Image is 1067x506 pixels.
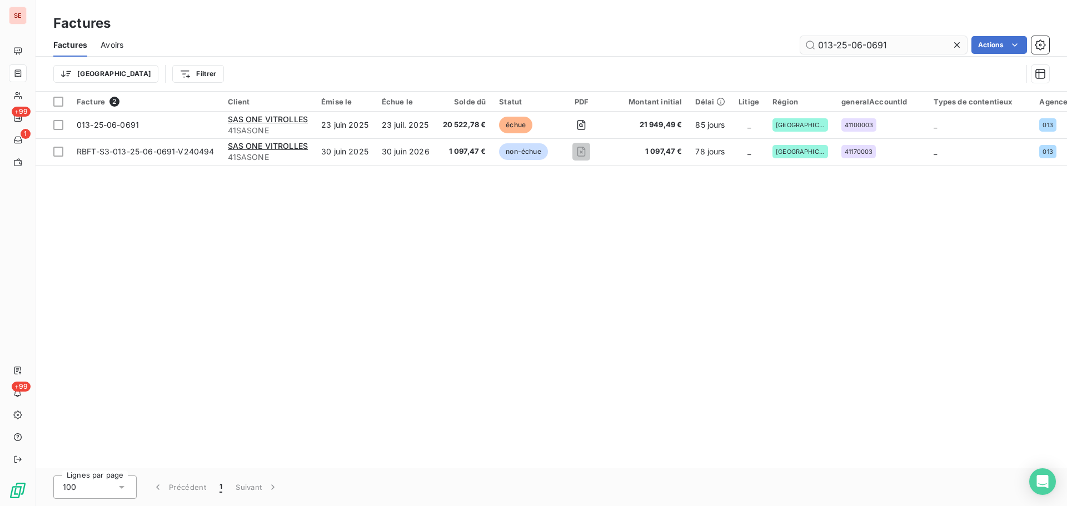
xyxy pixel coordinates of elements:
[561,97,602,106] div: PDF
[109,97,119,107] span: 2
[971,36,1027,54] button: Actions
[772,97,828,106] div: Région
[845,148,872,155] span: 41170003
[321,97,368,106] div: Émise le
[375,138,436,165] td: 30 juin 2026
[615,146,682,157] span: 1 097,47 €
[63,482,76,493] span: 100
[12,382,31,392] span: +99
[747,147,751,156] span: _
[228,141,308,151] span: SAS ONE VITROLLES
[443,97,486,106] div: Solde dû
[615,97,682,106] div: Montant initial
[1043,148,1053,155] span: 013
[382,97,430,106] div: Échue le
[841,97,920,106] div: generalAccountId
[220,482,222,493] span: 1
[615,119,682,131] span: 21 949,49 €
[228,97,308,106] div: Client
[845,122,873,128] span: 41100003
[689,112,732,138] td: 85 jours
[315,138,375,165] td: 30 juin 2025
[934,97,1026,106] div: Types de contentieux
[101,39,123,51] span: Avoirs
[228,152,308,163] span: 41SASONE
[747,120,751,129] span: _
[12,107,31,117] span: +99
[53,65,158,83] button: [GEOGRAPHIC_DATA]
[934,120,937,129] span: _
[213,475,229,499] button: 1
[776,148,825,155] span: [GEOGRAPHIC_DATA]
[228,125,308,136] span: 41SASONE
[228,114,308,124] span: SAS ONE VITROLLES
[776,122,825,128] span: [GEOGRAPHIC_DATA]
[689,138,732,165] td: 78 jours
[695,97,725,106] div: Délai
[800,36,967,54] input: Rechercher
[53,39,87,51] span: Factures
[146,475,213,499] button: Précédent
[1043,122,1053,128] span: 013
[443,146,486,157] span: 1 097,47 €
[77,97,105,106] span: Facture
[77,147,215,156] span: RBFT-S3-013-25-06-0691-V240494
[739,97,759,106] div: Litige
[443,119,486,131] span: 20 522,78 €
[499,97,547,106] div: Statut
[229,475,285,499] button: Suivant
[9,7,27,24] div: SE
[315,112,375,138] td: 23 juin 2025
[499,117,532,133] span: échue
[375,112,436,138] td: 23 juil. 2025
[934,147,937,156] span: _
[499,143,547,160] span: non-échue
[77,120,139,129] span: 013-25-06-0691
[21,129,31,139] span: 1
[53,13,111,33] h3: Factures
[1029,468,1056,495] div: Open Intercom Messenger
[9,482,27,499] img: Logo LeanPay
[172,65,223,83] button: Filtrer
